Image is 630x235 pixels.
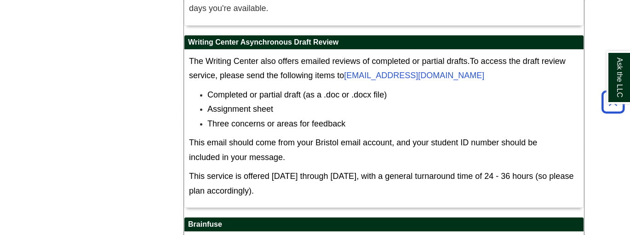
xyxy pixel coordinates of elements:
a: [EMAIL_ADDRESS][DOMAIN_NAME] [344,71,484,80]
h2: Brainfuse [184,218,584,232]
span: This email should come from your Bristol email account, and your student ID number should be incl... [189,138,537,162]
span: This service is offered [DATE] through [DATE], with a general turnaround time of 24 - 36 hours (s... [189,172,573,195]
span: To access the draft review service, please send the following items to [189,57,566,80]
span: The Writing Center also offers emailed reviews of completed or partial drafts. [189,57,470,66]
span: Assignment sheet [207,104,273,114]
span: Completed or partial draft (as a .doc or .docx file) [207,90,387,99]
h2: Writing Center Asynchronous Draft Review [184,35,584,50]
span: Three concerns or areas for feedback [207,119,345,128]
a: Back to Top [598,96,628,108]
